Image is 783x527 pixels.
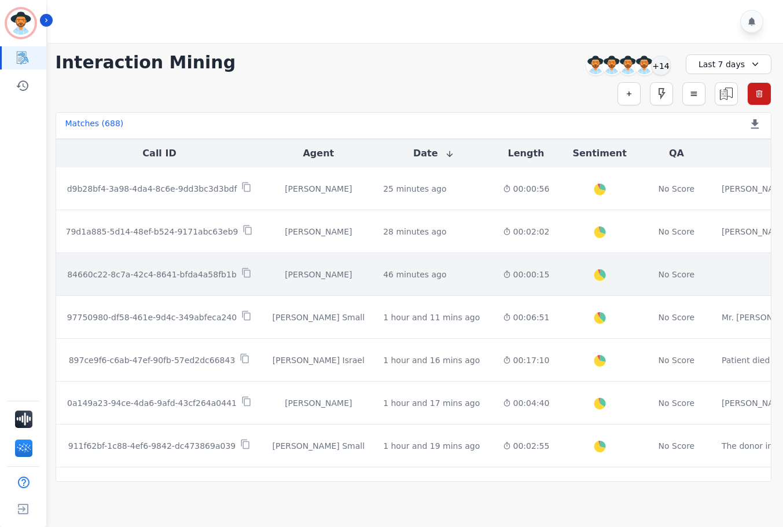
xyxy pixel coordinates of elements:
[383,269,446,280] div: 46 minutes ago
[67,269,237,280] p: 84660c22-8c7a-42c4-8641-bfda4a58fb1b
[572,147,626,160] button: Sentiment
[651,56,671,75] div: +14
[68,440,236,452] p: 911f62bf-1c88-4ef6-9842-dc473869a039
[503,226,550,237] div: 00:02:02
[69,354,236,366] p: 897ce9f6-c6ab-47ef-90fb-57ed2dc66843
[303,147,334,160] button: Agent
[66,226,238,237] p: 79d1a885-5d14-48ef-b524-9171abc63eb9
[272,226,365,237] div: [PERSON_NAME]
[659,183,695,195] div: No Score
[503,269,550,280] div: 00:00:15
[503,354,550,366] div: 00:17:10
[67,312,237,323] p: 97750980-df58-461e-9d4c-349abfeca240
[67,397,237,409] p: 0a149a23-94ce-4da6-9afd-43cf264a0441
[272,440,365,452] div: [PERSON_NAME] Small
[503,183,550,195] div: 00:00:56
[383,440,480,452] div: 1 hour and 19 mins ago
[383,226,446,237] div: 28 minutes ago
[503,440,550,452] div: 00:02:55
[686,54,771,74] div: Last 7 days
[272,183,365,195] div: [PERSON_NAME]
[272,397,365,409] div: [PERSON_NAME]
[7,9,35,37] img: Bordered avatar
[659,226,695,237] div: No Score
[669,147,684,160] button: QA
[659,397,695,409] div: No Score
[503,312,550,323] div: 00:06:51
[413,147,454,160] button: Date
[142,147,176,160] button: Call ID
[383,354,480,366] div: 1 hour and 16 mins ago
[67,183,237,195] p: d9b28bf4-3a98-4da4-8c6e-9dd3bc3d3bdf
[383,397,480,409] div: 1 hour and 17 mins ago
[272,312,365,323] div: [PERSON_NAME] Small
[659,312,695,323] div: No Score
[659,269,695,280] div: No Score
[508,147,545,160] button: Length
[56,52,236,73] h1: Interaction Mining
[383,183,446,195] div: 25 minutes ago
[383,312,480,323] div: 1 hour and 11 mins ago
[272,354,365,366] div: [PERSON_NAME] Israel
[503,397,550,409] div: 00:04:40
[272,269,365,280] div: [PERSON_NAME]
[659,354,695,366] div: No Score
[65,118,124,134] div: Matches ( 688 )
[659,440,695,452] div: No Score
